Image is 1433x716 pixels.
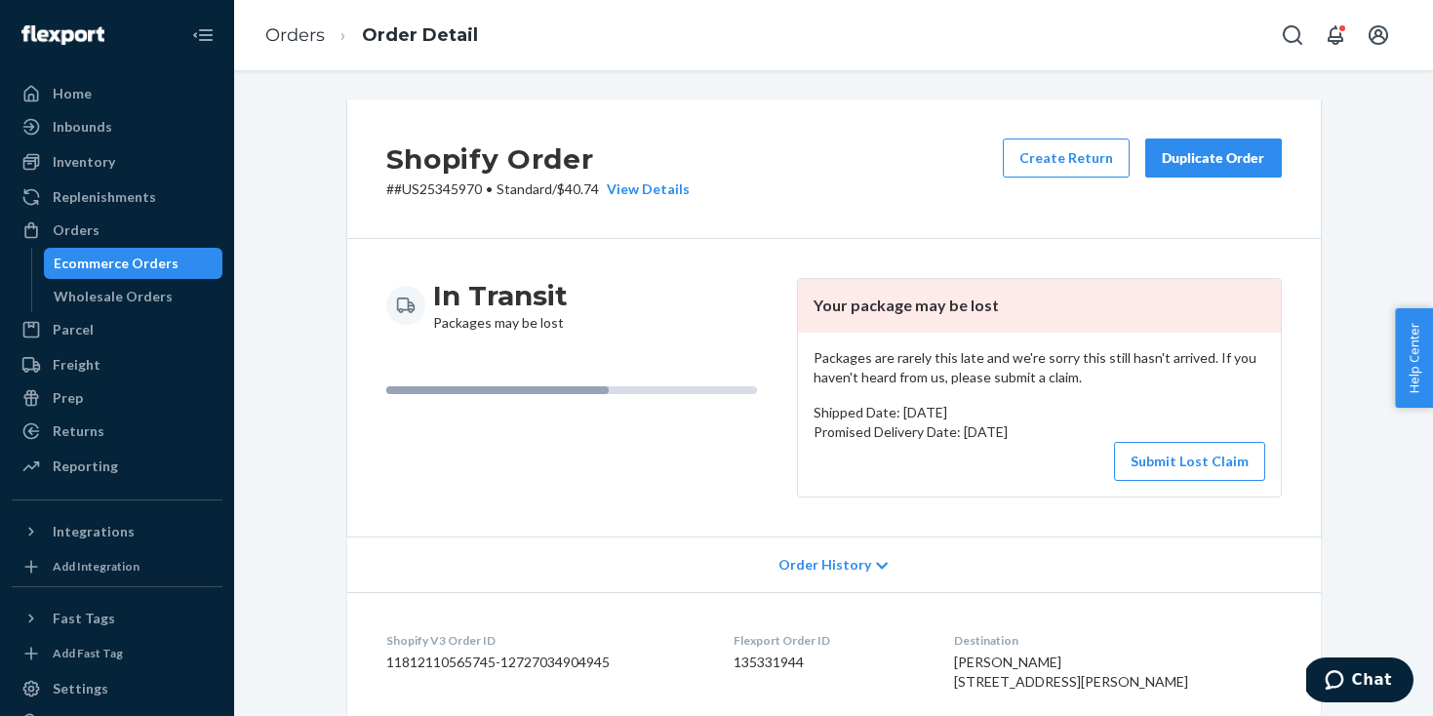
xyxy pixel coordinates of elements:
[599,179,690,199] button: View Details
[1273,16,1312,55] button: Open Search Box
[53,679,108,698] div: Settings
[53,84,92,103] div: Home
[1395,308,1433,408] button: Help Center
[1316,16,1355,55] button: Open notifications
[12,382,222,414] a: Prep
[12,673,222,704] a: Settings
[814,348,1265,387] p: Packages are rarely this late and we're sorry this still hasn't arrived. If you haven't heard fro...
[814,403,1265,422] p: Shipped Date: [DATE]
[53,645,123,661] div: Add Fast Tag
[497,180,552,197] span: Standard
[53,355,100,375] div: Freight
[1003,139,1130,178] button: Create Return
[53,558,139,575] div: Add Integration
[12,603,222,634] button: Fast Tags
[734,632,923,649] dt: Flexport Order ID
[12,146,222,178] a: Inventory
[12,215,222,246] a: Orders
[954,632,1281,649] dt: Destination
[1145,139,1282,178] button: Duplicate Order
[12,516,222,547] button: Integrations
[12,349,222,380] a: Freight
[798,279,1281,333] header: Your package may be lost
[44,281,223,312] a: Wholesale Orders
[433,278,568,333] div: Packages may be lost
[486,180,493,197] span: •
[53,220,100,240] div: Orders
[12,416,222,447] a: Returns
[53,388,83,408] div: Prep
[386,139,690,179] h2: Shopify Order
[53,457,118,476] div: Reporting
[21,25,104,45] img: Flexport logo
[54,287,173,306] div: Wholesale Orders
[778,555,871,575] span: Order History
[1162,148,1265,168] div: Duplicate Order
[53,522,135,541] div: Integrations
[1359,16,1398,55] button: Open account menu
[53,187,156,207] div: Replenishments
[12,78,222,109] a: Home
[44,248,223,279] a: Ecommerce Orders
[53,152,115,172] div: Inventory
[12,181,222,213] a: Replenishments
[250,7,494,64] ol: breadcrumbs
[362,24,478,46] a: Order Detail
[1114,442,1265,481] button: Submit Lost Claim
[12,642,222,665] a: Add Fast Tag
[265,24,325,46] a: Orders
[386,632,702,649] dt: Shopify V3 Order ID
[12,555,222,578] a: Add Integration
[1306,657,1413,706] iframe: Opens a widget where you can chat to one of our agents
[53,117,112,137] div: Inbounds
[734,653,923,672] dd: 135331944
[183,16,222,55] button: Close Navigation
[53,609,115,628] div: Fast Tags
[53,320,94,339] div: Parcel
[12,451,222,482] a: Reporting
[12,314,222,345] a: Parcel
[433,278,568,313] h3: In Transit
[954,654,1188,690] span: [PERSON_NAME] [STREET_ADDRESS][PERSON_NAME]
[53,421,104,441] div: Returns
[386,653,702,672] dd: 11812110565745-12727034904945
[386,179,690,199] p: # #US25345970 / $40.74
[12,111,222,142] a: Inbounds
[54,254,179,273] div: Ecommerce Orders
[814,422,1265,442] p: Promised Delivery Date: [DATE]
